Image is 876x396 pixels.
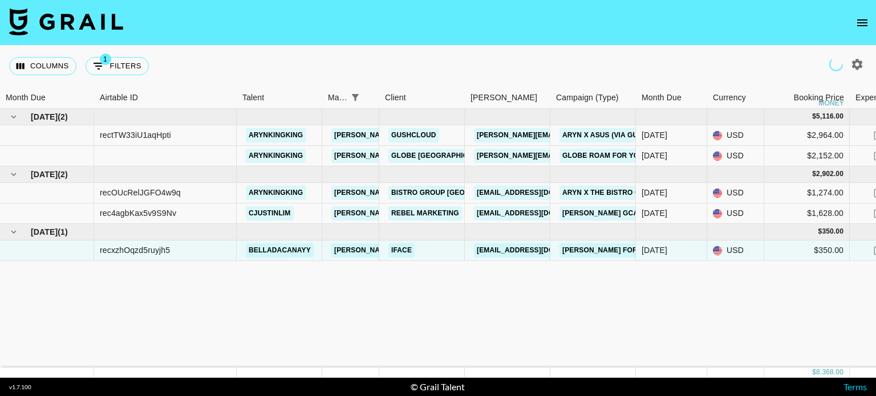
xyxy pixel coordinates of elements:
[331,186,517,200] a: [PERSON_NAME][EMAIL_ADDRESS][DOMAIN_NAME]
[100,87,138,109] div: Airtable ID
[559,128,678,142] a: Aryn x ASUS (via Gushcloud)
[764,240,850,261] div: $350.00
[556,87,619,109] div: Campaign (Type)
[347,89,363,105] button: Show filters
[331,128,517,142] a: [PERSON_NAME][EMAIL_ADDRESS][DOMAIN_NAME]
[474,186,602,200] a: [EMAIL_ADDRESS][DOMAIN_NAME]
[559,206,734,221] a: [PERSON_NAME] GCash via Rebel Marketing
[347,89,363,105] div: 1 active filter
[642,244,667,256] div: Aug '25
[816,112,843,121] div: 5,116.00
[816,169,843,179] div: 2,902.00
[474,128,660,142] a: [PERSON_NAME][EMAIL_ADDRESS][DOMAIN_NAME]
[707,240,764,261] div: USD
[642,150,667,161] div: May '25
[31,111,58,123] span: [DATE]
[642,187,667,198] div: Jul '25
[6,166,22,182] button: hide children
[331,149,517,163] a: [PERSON_NAME][EMAIL_ADDRESS][DOMAIN_NAME]
[388,128,439,142] a: Gushcloud
[828,56,845,73] span: Refreshing talent, clients, campaigns...
[471,87,537,109] div: [PERSON_NAME]
[764,203,850,224] div: $1,628.00
[6,87,46,109] div: Month Due
[707,146,764,166] div: USD
[31,226,58,238] span: [DATE]
[379,87,465,109] div: Client
[246,186,306,200] a: arynkingking
[100,207,176,219] div: rec4agbKax5v9S9Nv
[246,149,306,163] a: arynkingking
[100,129,171,141] div: rectTW33iU1aqHpti
[642,207,667,219] div: Jul '25
[58,226,68,238] span: ( 1 )
[764,183,850,203] div: $1,274.00
[474,206,602,221] a: [EMAIL_ADDRESS][DOMAIN_NAME]
[465,87,550,109] div: Booker
[818,100,844,107] div: money
[474,243,602,258] a: [EMAIL_ADDRESS][DOMAIN_NAME]
[636,87,707,109] div: Month Due
[9,57,76,75] button: Select columns
[86,57,149,75] button: Show filters
[388,243,415,258] a: iFace
[550,87,636,109] div: Campaign (Type)
[642,87,682,109] div: Month Due
[237,87,322,109] div: Talent
[100,244,170,256] div: recxzhOqzd5ruyjh5
[559,243,804,258] a: [PERSON_NAME] for SKIN BY BYS SKIN GLOW LINE CAMPAIGN 2025
[246,128,306,142] a: arynkingking
[100,54,111,65] span: 1
[9,8,123,35] img: Grail Talent
[707,87,764,109] div: Currency
[242,87,264,109] div: Talent
[474,149,719,163] a: [PERSON_NAME][EMAIL_ADDRESS][PERSON_NAME][DOMAIN_NAME]
[707,125,764,146] div: USD
[94,87,237,109] div: Airtable ID
[794,87,844,109] div: Booking Price
[822,227,843,236] div: 350.00
[764,146,850,166] div: $2,152.00
[363,89,379,105] button: Sort
[246,206,294,221] a: cjustinlim
[58,111,68,123] span: ( 2 )
[331,243,517,258] a: [PERSON_NAME][EMAIL_ADDRESS][DOMAIN_NAME]
[642,129,667,141] div: May '25
[713,87,746,109] div: Currency
[6,224,22,240] button: hide children
[559,186,663,200] a: Aryn x The Bistro Group
[707,183,764,203] div: USD
[812,112,816,121] div: $
[411,381,465,393] div: © Grail Talent
[707,203,764,224] div: USD
[246,243,314,258] a: belladacanayy
[816,368,843,377] div: 8,368.00
[843,381,867,392] a: Terms
[6,109,22,125] button: hide children
[31,169,58,180] span: [DATE]
[388,186,525,200] a: Bistro Group [GEOGRAPHIC_DATA]
[818,227,822,236] div: $
[58,169,68,180] span: ( 2 )
[812,368,816,377] div: $
[328,87,347,109] div: Manager
[388,149,496,163] a: Globe [GEOGRAPHIC_DATA]
[812,169,816,179] div: $
[851,11,874,34] button: open drawer
[9,383,31,391] div: v 1.7.100
[385,87,406,109] div: Client
[764,125,850,146] div: $2,964.00
[322,87,379,109] div: Manager
[388,206,462,221] a: Rebel Marketing
[331,206,517,221] a: [PERSON_NAME][EMAIL_ADDRESS][DOMAIN_NAME]
[100,187,181,198] div: recOUcRelJGFO4w9q
[559,149,714,163] a: Globe Roam for You x [PERSON_NAME]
